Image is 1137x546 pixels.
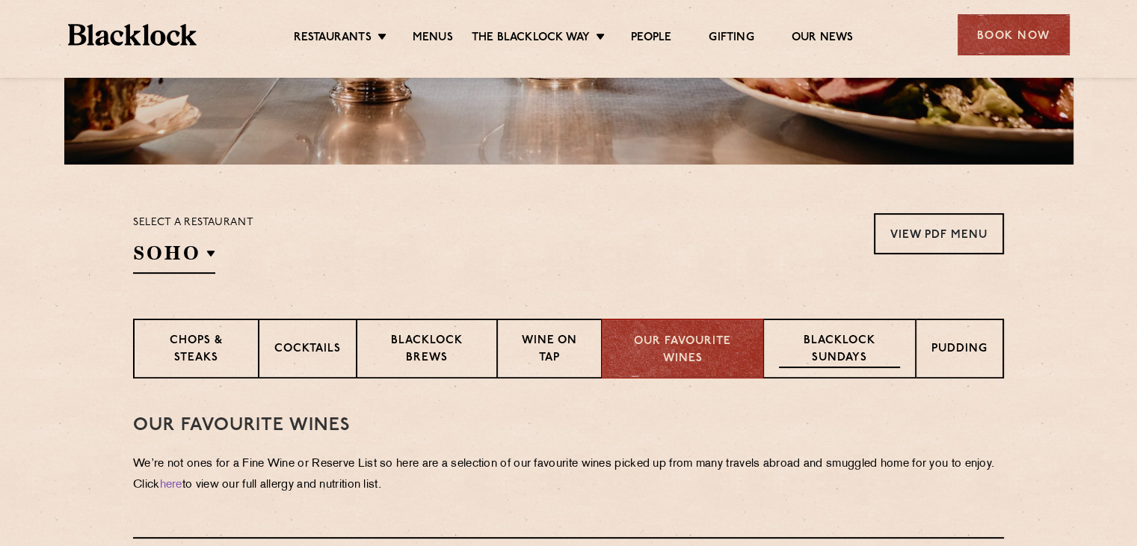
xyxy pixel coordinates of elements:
[413,31,453,47] a: Menus
[133,240,215,274] h2: SOHO
[133,416,1004,435] h3: Our Favourite Wines
[792,31,854,47] a: Our News
[617,334,747,367] p: Our favourite wines
[133,213,253,233] p: Select a restaurant
[931,341,987,360] p: Pudding
[160,479,182,491] a: here
[372,333,481,368] p: Blacklock Brews
[513,333,586,368] p: Wine on Tap
[779,333,900,368] p: Blacklock Sundays
[709,31,754,47] a: Gifting
[472,31,590,47] a: The Blacklock Way
[958,14,1070,55] div: Book Now
[631,31,671,47] a: People
[133,454,1004,496] p: We’re not ones for a Fine Wine or Reserve List so here are a selection of our favourite wines pic...
[150,333,243,368] p: Chops & Steaks
[274,341,341,360] p: Cocktails
[68,24,197,46] img: BL_Textured_Logo-footer-cropped.svg
[294,31,372,47] a: Restaurants
[874,213,1004,254] a: View PDF Menu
